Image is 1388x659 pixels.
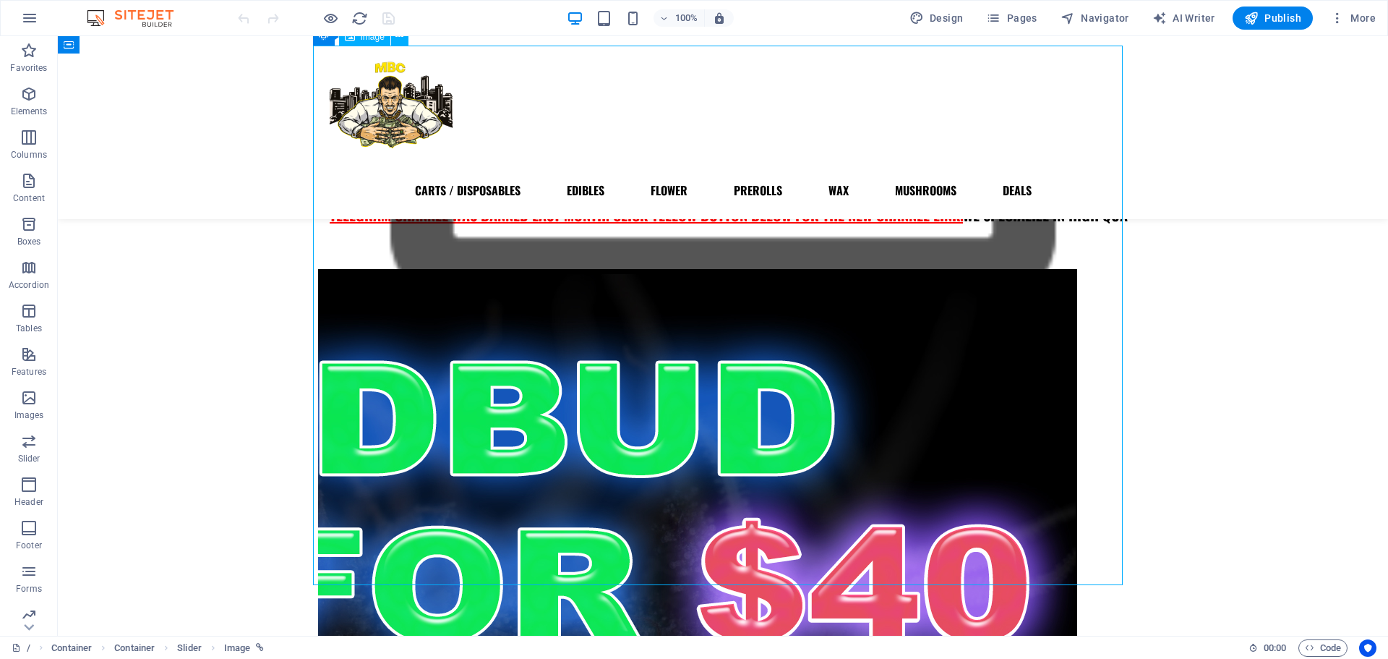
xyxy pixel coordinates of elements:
[1305,639,1341,657] span: Code
[1055,7,1135,30] button: Navigator
[1152,11,1215,25] span: AI Writer
[904,7,969,30] button: Design
[1233,7,1313,30] button: Publish
[322,9,339,27] button: Click here to leave preview mode and continue editing
[51,639,92,657] span: Click to select. Double-click to edit
[17,236,41,247] p: Boxes
[654,9,705,27] button: 100%
[713,12,726,25] i: On resize automatically adjust zoom level to fit chosen device.
[16,323,42,334] p: Tables
[1061,11,1129,25] span: Navigator
[16,540,42,551] p: Footer
[12,639,30,657] a: Click to cancel selection. Double-click to open Pages
[14,409,44,421] p: Images
[16,583,42,595] p: Forms
[1274,642,1276,653] span: :
[980,7,1042,30] button: Pages
[1248,639,1287,657] h6: Session time
[1298,639,1348,657] button: Code
[83,9,192,27] img: Editor Logo
[351,9,368,27] button: reload
[9,279,49,291] p: Accordion
[675,9,698,27] h6: 100%
[11,106,48,117] p: Elements
[224,639,250,657] span: Click to select. Double-click to edit
[177,639,202,657] span: Click to select. Double-click to edit
[986,11,1037,25] span: Pages
[11,149,47,161] p: Columns
[13,192,45,204] p: Content
[909,11,964,25] span: Design
[14,496,43,508] p: Header
[256,644,264,652] i: This element is linked
[904,7,969,30] div: Design (Ctrl+Alt+Y)
[18,453,40,464] p: Slider
[351,10,368,27] i: Reload page
[1264,639,1286,657] span: 00 00
[1330,11,1376,25] span: More
[51,639,264,657] nav: breadcrumb
[1244,11,1301,25] span: Publish
[1147,7,1221,30] button: AI Writer
[361,33,385,41] span: Image
[10,62,47,74] p: Favorites
[1359,639,1376,657] button: Usercentrics
[1324,7,1381,30] button: More
[12,366,46,378] p: Features
[114,639,155,657] span: Click to select. Double-click to edit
